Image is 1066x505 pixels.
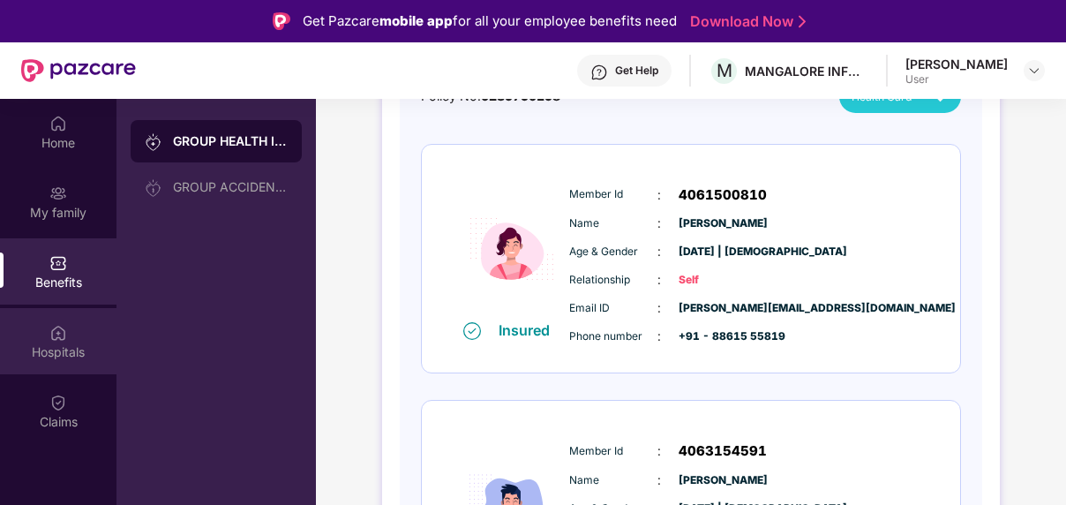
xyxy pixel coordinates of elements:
[657,298,661,318] span: :
[657,214,661,233] span: :
[657,270,661,290] span: :
[49,394,67,411] img: svg+xml;base64,PHN2ZyBpZD0iQ2xhaW0iIHhtbG5zPSJodHRwOi8vd3d3LnczLm9yZy8yMDAwL3N2ZyIgd2lkdGg9IjIwIi...
[569,472,657,489] span: Name
[569,328,657,345] span: Phone number
[49,324,67,342] img: svg+xml;base64,PHN2ZyBpZD0iSG9zcGl0YWxzIiB4bWxucz0iaHR0cDovL3d3dy53My5vcmcvMjAwMC9zdmciIHdpZHRoPS...
[590,64,608,81] img: svg+xml;base64,PHN2ZyBpZD0iSGVscC0zMngzMiIgeG1sbnM9Imh0dHA6Ly93d3cudzMub3JnLzIwMDAvc3ZnIiB3aWR0aD...
[49,185,67,202] img: svg+xml;base64,PHN2ZyB3aWR0aD0iMjAiIGhlaWdodD0iMjAiIHZpZXdCb3g9IjAgMCAyMCAyMCIgZmlsbD0ibm9uZSIgeG...
[905,72,1008,87] div: User
[690,12,800,31] a: Download Now
[173,180,288,194] div: GROUP ACCIDENTAL INSURANCE
[679,328,767,345] span: +91 - 88615 55819
[657,327,661,346] span: :
[303,11,677,32] div: Get Pazcare for all your employee benefits need
[799,12,806,31] img: Stroke
[679,472,767,489] span: [PERSON_NAME]
[49,115,67,132] img: svg+xml;base64,PHN2ZyBpZD0iSG9tZSIgeG1sbnM9Imh0dHA6Ly93d3cudzMub3JnLzIwMDAvc3ZnIiB3aWR0aD0iMjAiIG...
[49,254,67,272] img: svg+xml;base64,PHN2ZyBpZD0iQmVuZWZpdHMiIHhtbG5zPSJodHRwOi8vd3d3LnczLm9yZy8yMDAwL3N2ZyIgd2lkdGg9Ij...
[569,443,657,460] span: Member Id
[679,441,767,462] span: 4063154591
[615,64,658,78] div: Get Help
[459,177,565,320] img: icon
[569,215,657,232] span: Name
[173,132,288,150] div: GROUP HEALTH INSURANCE
[905,56,1008,72] div: [PERSON_NAME]
[145,133,162,151] img: svg+xml;base64,PHN2ZyB3aWR0aD0iMjAiIGhlaWdodD0iMjAiIHZpZXdCb3g9IjAgMCAyMCAyMCIgZmlsbD0ibm9uZSIgeG...
[679,185,767,206] span: 4061500810
[21,59,136,82] img: New Pazcare Logo
[657,242,661,261] span: :
[657,185,661,205] span: :
[679,215,767,232] span: [PERSON_NAME]
[679,244,767,260] span: [DATE] | [DEMOGRAPHIC_DATA]
[679,272,767,289] span: Self
[745,63,868,79] div: MANGALORE INFOTECH SOLUTIONS
[717,60,732,81] span: M
[569,244,657,260] span: Age & Gender
[273,12,290,30] img: Logo
[569,272,657,289] span: Relationship
[145,179,162,197] img: svg+xml;base64,PHN2ZyB3aWR0aD0iMjAiIGhlaWdodD0iMjAiIHZpZXdCb3g9IjAgMCAyMCAyMCIgZmlsbD0ibm9uZSIgeG...
[379,12,453,29] strong: mobile app
[657,441,661,461] span: :
[679,300,767,317] span: [PERSON_NAME][EMAIL_ADDRESS][DOMAIN_NAME]
[657,471,661,490] span: :
[463,322,481,340] img: svg+xml;base64,PHN2ZyB4bWxucz0iaHR0cDovL3d3dy53My5vcmcvMjAwMC9zdmciIHdpZHRoPSIxNiIgaGVpZ2h0PSIxNi...
[569,186,657,203] span: Member Id
[499,321,560,339] div: Insured
[569,300,657,317] span: Email ID
[1027,64,1041,78] img: svg+xml;base64,PHN2ZyBpZD0iRHJvcGRvd24tMzJ4MzIiIHhtbG5zPSJodHRwOi8vd3d3LnczLm9yZy8yMDAwL3N2ZyIgd2...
